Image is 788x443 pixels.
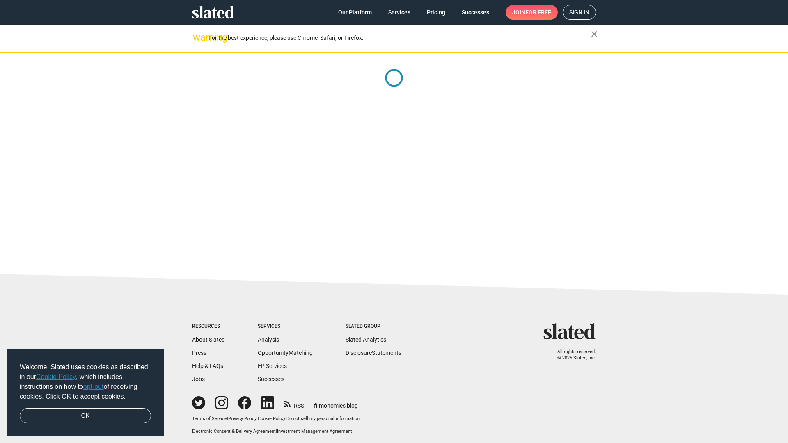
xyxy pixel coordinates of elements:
[512,5,551,20] span: Join
[192,323,225,330] div: Resources
[258,349,313,356] a: OpportunityMatching
[276,429,277,434] span: |
[332,5,378,20] a: Our Platform
[36,373,76,380] a: Cookie Policy
[192,416,227,421] a: Terms of Service
[258,416,285,421] a: Cookie Policy
[525,5,551,20] span: for free
[258,323,313,330] div: Services
[7,349,164,437] div: cookieconsent
[193,32,203,42] mat-icon: warning
[420,5,452,20] a: Pricing
[258,376,284,382] a: Successes
[277,429,352,434] a: Investment Management Agreement
[192,363,223,369] a: Help & FAQs
[338,5,372,20] span: Our Platform
[285,416,286,421] span: |
[20,408,151,424] a: dismiss cookie message
[284,397,304,410] a: RSS
[257,416,258,421] span: |
[462,5,489,20] span: Successes
[382,5,417,20] a: Services
[227,416,228,421] span: |
[388,5,410,20] span: Services
[569,5,589,19] span: Sign in
[228,416,257,421] a: Privacy Policy
[427,5,445,20] span: Pricing
[455,5,496,20] a: Successes
[563,5,596,20] a: Sign in
[258,336,279,343] a: Analysis
[314,395,358,410] a: filmonomics blog
[83,383,104,390] a: opt-out
[208,32,591,43] div: For the best experience, please use Chrome, Safari, or Firefox.
[192,429,276,434] a: Electronic Consent & Delivery Agreement
[314,402,324,409] span: film
[346,323,401,330] div: Slated Group
[346,336,386,343] a: Slated Analytics
[258,363,287,369] a: EP Services
[192,349,206,356] a: Press
[589,29,599,39] mat-icon: close
[192,376,205,382] a: Jobs
[346,349,401,356] a: DisclosureStatements
[20,362,151,402] span: Welcome! Slated uses cookies as described in our , which includes instructions on how to of recei...
[549,349,596,361] p: All rights reserved. © 2025 Slated, Inc.
[286,416,360,422] button: Do not sell my personal information
[506,5,558,20] a: Joinfor free
[192,336,225,343] a: About Slated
